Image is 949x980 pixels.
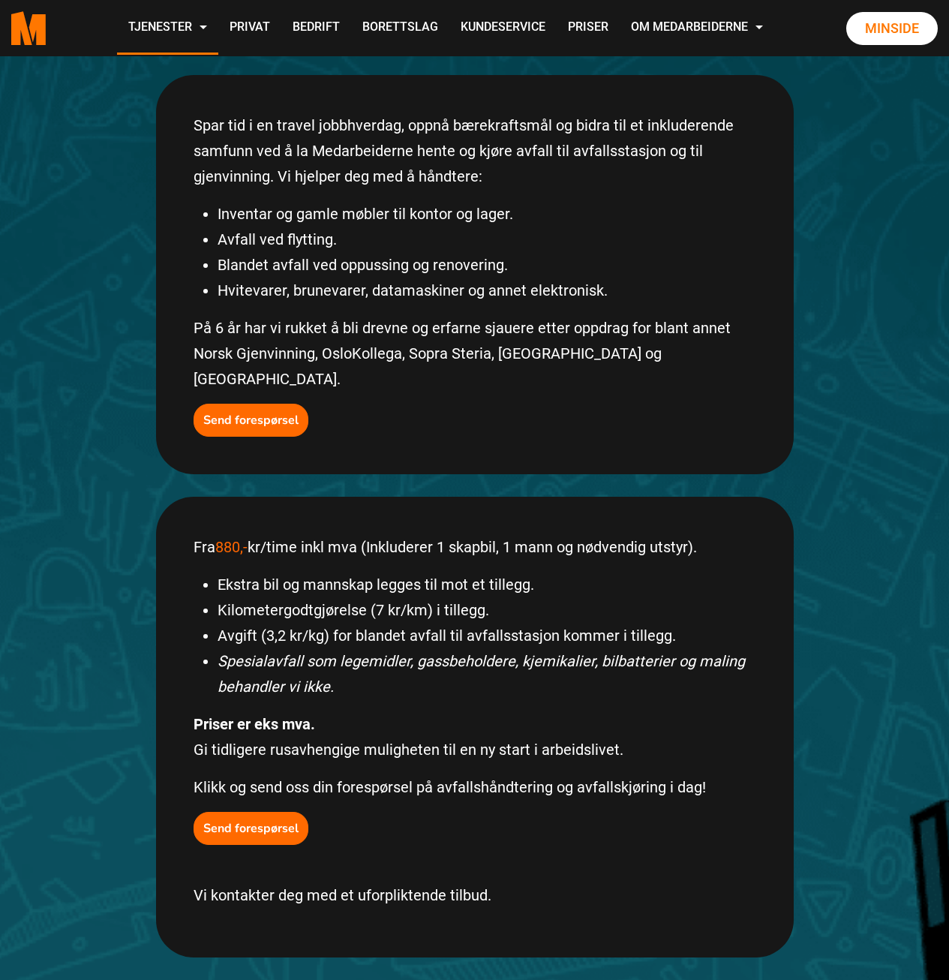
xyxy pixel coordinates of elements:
[117,2,218,55] a: Tjenester
[194,315,756,392] p: På 6 år har vi rukket å bli drevne og erfarne sjauere etter oppdrag for blant annet Norsk Gjenvin...
[203,820,299,837] b: Send forespørsel
[281,2,351,55] a: Bedrift
[194,113,756,189] p: Spar tid i en travel jobbhverdag, oppnå bærekraftsmål og bidra til et inkluderende samfunn ved å ...
[218,623,756,648] li: Avgift (3,2 kr/kg) for blandet avfall til avfallsstasjon kommer i tillegg.
[194,534,756,560] p: Fra kr/time inkl mva (Inkluderer 1 skapbil, 1 mann og nødvendig utstyr).
[218,597,756,623] li: Kilometergodtgjørelse (7 kr/km) i tillegg.
[194,774,756,800] p: Klikk og send oss din forespørsel på avfallshåndtering og avfallskjøring i dag!
[194,711,756,762] p: Gi tidligere rusavhengige muligheten til en ny start i arbeidslivet.
[351,2,449,55] a: Borettslag
[203,412,299,428] b: Send forespørsel
[215,538,248,556] span: 880,-
[218,652,745,696] em: Spesialavfall som legemidler, gassbeholdere, kjemikalier, bilbatterier og maling behandler vi ikke.
[449,2,557,55] a: Kundeservice
[218,572,756,597] li: Ekstra bil og mannskap legges til mot et tillegg.
[218,252,756,278] li: Blandet avfall ved oppussing og renovering.
[194,882,756,908] p: Vi kontakter deg med et uforpliktende tilbud.
[218,227,756,252] li: Avfall ved flytting.
[557,2,620,55] a: Priser
[194,715,315,733] strong: Priser er eks mva.
[218,201,756,227] li: Inventar og gamle møbler til kontor og lager.
[218,278,756,303] li: Hvitevarer, brunevarer, datamaskiner og annet elektronisk.
[194,812,308,845] button: Send forespørsel
[620,2,774,55] a: Om Medarbeiderne
[194,404,308,437] button: Send forespørsel
[218,2,281,55] a: Privat
[846,12,938,45] a: Minside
